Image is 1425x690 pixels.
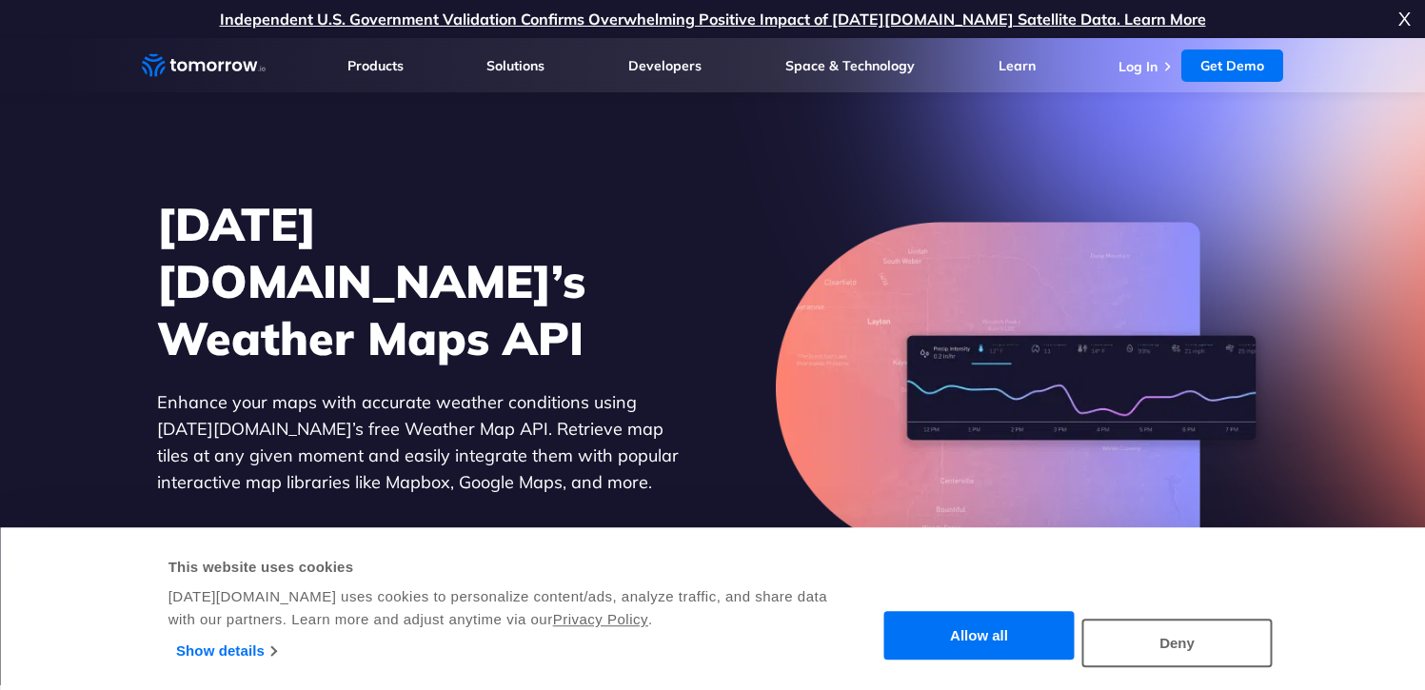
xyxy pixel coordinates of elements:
a: Solutions [486,57,544,74]
a: Products [347,57,404,74]
a: Developers [628,57,702,74]
button: Deny [1082,619,1273,667]
a: Space & Technology [785,57,915,74]
button: Allow all [884,612,1075,660]
p: Enhance your maps with accurate weather conditions using [DATE][DOMAIN_NAME]’s free Weather Map A... [157,389,681,496]
a: Privacy Policy [553,611,648,627]
a: Get Demo [1181,49,1283,82]
a: Show details [176,637,276,665]
a: Independent U.S. Government Validation Confirms Overwhelming Positive Impact of [DATE][DOMAIN_NAM... [220,10,1206,29]
div: [DATE][DOMAIN_NAME] uses cookies to personalize content/ads, analyze traffic, and share data with... [168,585,851,631]
a: Log In [1118,58,1158,75]
a: Learn [999,57,1036,74]
div: This website uses cookies [168,556,851,579]
a: Home link [142,51,266,80]
h1: [DATE][DOMAIN_NAME]’s Weather Maps API [157,195,681,366]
